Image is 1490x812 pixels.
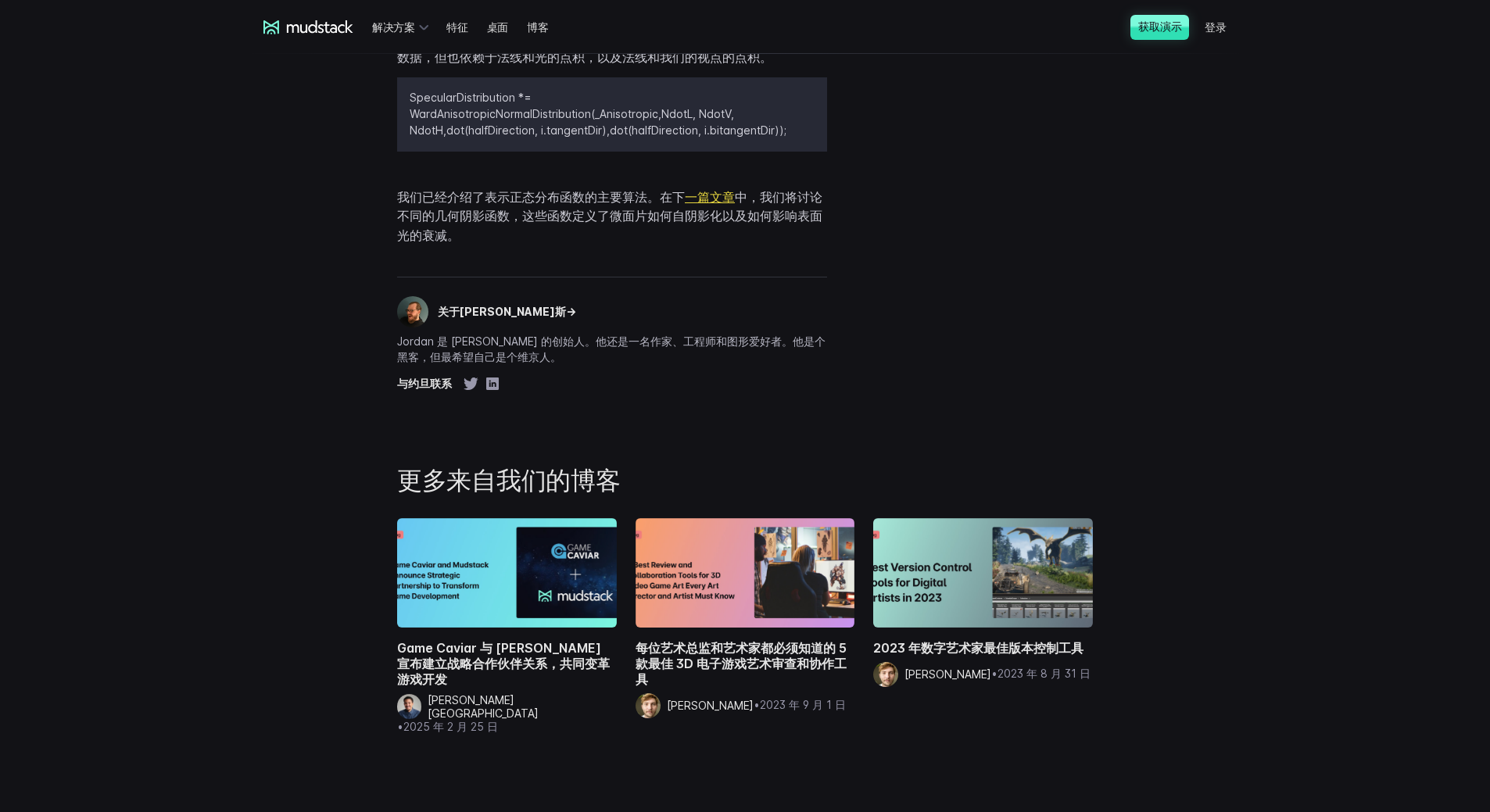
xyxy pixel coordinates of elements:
font: • [991,667,998,680]
font: 与 [PERSON_NAME] 方法一样，[PERSON_NAME] 算法需要切线和双切线数据，但也依赖于法线和光的点积，以及法线和我们的视点的点积。 [397,30,817,65]
font: 博客 [527,20,549,34]
font: • [754,698,760,711]
font: → [566,305,576,318]
font: 中，我们将讨论不同的几何阴影函数，这些函数定义了微面片如何自阴影化以及如何影响表面光的衰减。 [397,189,822,244]
font: Game Caviar 与 [PERSON_NAME] 宣布建立战略合作伙伴关系，共同变革游戏开发 [397,640,610,687]
img: 每位艺术总监和艺术家都必须知道的 5 款最佳 3D 电子游戏艺术审查和协作工具 [636,518,855,628]
font: • [397,720,403,733]
a: 桌面 [487,13,528,41]
img: 马兹·怀特利 [873,662,898,687]
a: 登录 [1205,13,1245,41]
font: 2023 年 8 月 31 日 [998,667,1091,680]
font: dot(halfDirection, i.tangentDir), [446,123,610,137]
font: [PERSON_NAME][GEOGRAPHIC_DATA] [428,693,539,720]
font: 每位艺术总监和艺术家都必须知道的 5 款最佳 3D 电子游戏艺术审查和协作工具 [636,640,847,687]
font: [PERSON_NAME] [667,699,754,712]
font: 我们已经介绍了表示正态分布函数的主要算法。在下 [397,189,685,205]
a: 获取演示 [1130,15,1189,40]
font: [PERSON_NAME]斯 [460,305,566,318]
font: 2023 年数字艺术家最佳版本控制工具 [873,640,1083,656]
font: 2023 年 9 月 1 日 [760,698,846,711]
font: 与约旦 [397,377,430,390]
font: dot(halfDirection, i.bitangentDir)); [610,123,786,137]
a: 每位艺术总监和艺术家都必须知道的 5 款最佳 3D 电子游戏艺术审查和协作工具每位艺术总监和艺术家都必须知道的 5 款最佳 3D 电子游戏艺术审查和协作工具马兹·怀特利[PERSON_NAME]... [626,509,865,740]
a: 博客 [527,13,568,41]
a: 2023 年数字艺术家最佳版本控制工具2023 年数字艺术家最佳版本控制工具马兹·怀特利[PERSON_NAME]•2023 年 8 月 31 日 [864,509,1102,709]
img: 2023 年数字艺术家最佳版本控制工具 [873,518,1093,628]
font: Jordan 是 [PERSON_NAME] 的创始人。他还是一名作家、工程师和图形爱好者。他是个黑客，但最希望自己是个维京人。 [397,334,826,363]
font: 特征 [446,20,468,34]
font: 解决方案 [372,20,415,34]
font: 关于 [438,305,460,318]
img: Game Caviar 和 Mudstack 宣布建立战略合作伙伴关系，共同变革游戏开发 [397,518,617,628]
font: 获取演示 [1138,20,1181,33]
font: [PERSON_NAME] [904,667,991,681]
img: 马兹·怀特利 [636,693,661,718]
font: SpecularDistribution *= WardAnisotropicNormalDistribution(_Anisotropic,NdotL, NdotV, NdotH, [410,91,737,137]
font: 2025 年 2 月 25 日 [403,720,498,733]
font: 登录 [1205,20,1227,34]
font: 更多来自我们的博客 [397,465,620,495]
font: 桌面 [487,20,509,34]
font: 联系 [430,377,452,390]
a: Game Caviar 和 Mudstack 宣布建立战略合作伙伴关系，共同变革游戏开发Game Caviar 与 [PERSON_NAME] 宣布建立战略合作伙伴关系，共同变革游戏开发约瑟夫·... [388,509,626,757]
img: 乔丹·史蒂文斯 [397,296,428,327]
a: 一篇文章 [685,189,735,205]
a: 特征 [446,13,487,41]
img: 约瑟夫·贝尔 [397,694,421,719]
